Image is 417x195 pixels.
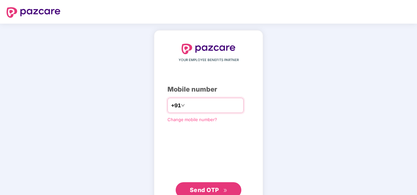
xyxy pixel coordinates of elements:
img: logo [182,44,235,54]
span: down [181,103,185,107]
span: YOUR EMPLOYEE BENEFITS PARTNER [179,57,239,63]
img: logo [7,7,60,18]
a: Change mobile number? [167,117,217,122]
span: double-right [223,188,228,193]
span: +91 [171,101,181,110]
span: Send OTP [190,186,219,193]
div: Mobile number [167,84,250,95]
